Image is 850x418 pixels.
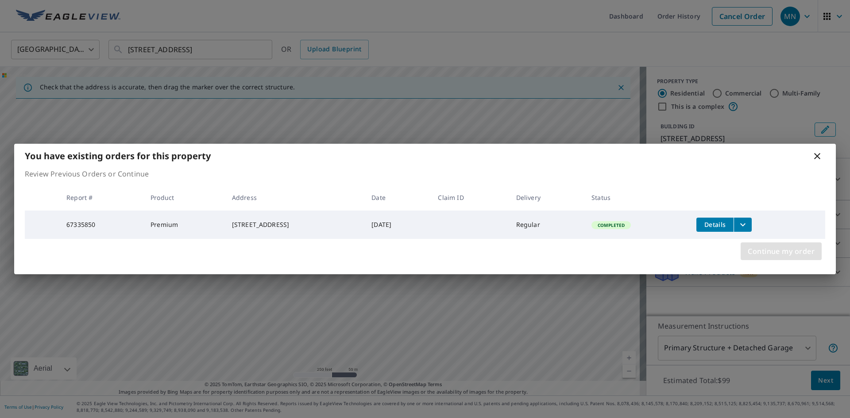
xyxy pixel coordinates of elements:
b: You have existing orders for this property [25,150,211,162]
div: [STREET_ADDRESS] [232,220,357,229]
button: filesDropdownBtn-67335850 [734,218,752,232]
button: detailsBtn-67335850 [696,218,734,232]
p: Review Previous Orders or Continue [25,169,825,179]
span: Continue my order [748,245,815,257]
th: Date [364,184,431,211]
th: Address [225,184,364,211]
th: Product [143,184,225,211]
td: [DATE] [364,211,431,239]
button: Continue my order [741,242,822,260]
span: Details [702,220,728,229]
td: 67335850 [59,211,143,239]
span: Completed [592,222,630,228]
th: Claim ID [431,184,509,211]
th: Delivery [509,184,584,211]
th: Report # [59,184,143,211]
td: Premium [143,211,225,239]
th: Status [584,184,689,211]
td: Regular [509,211,584,239]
